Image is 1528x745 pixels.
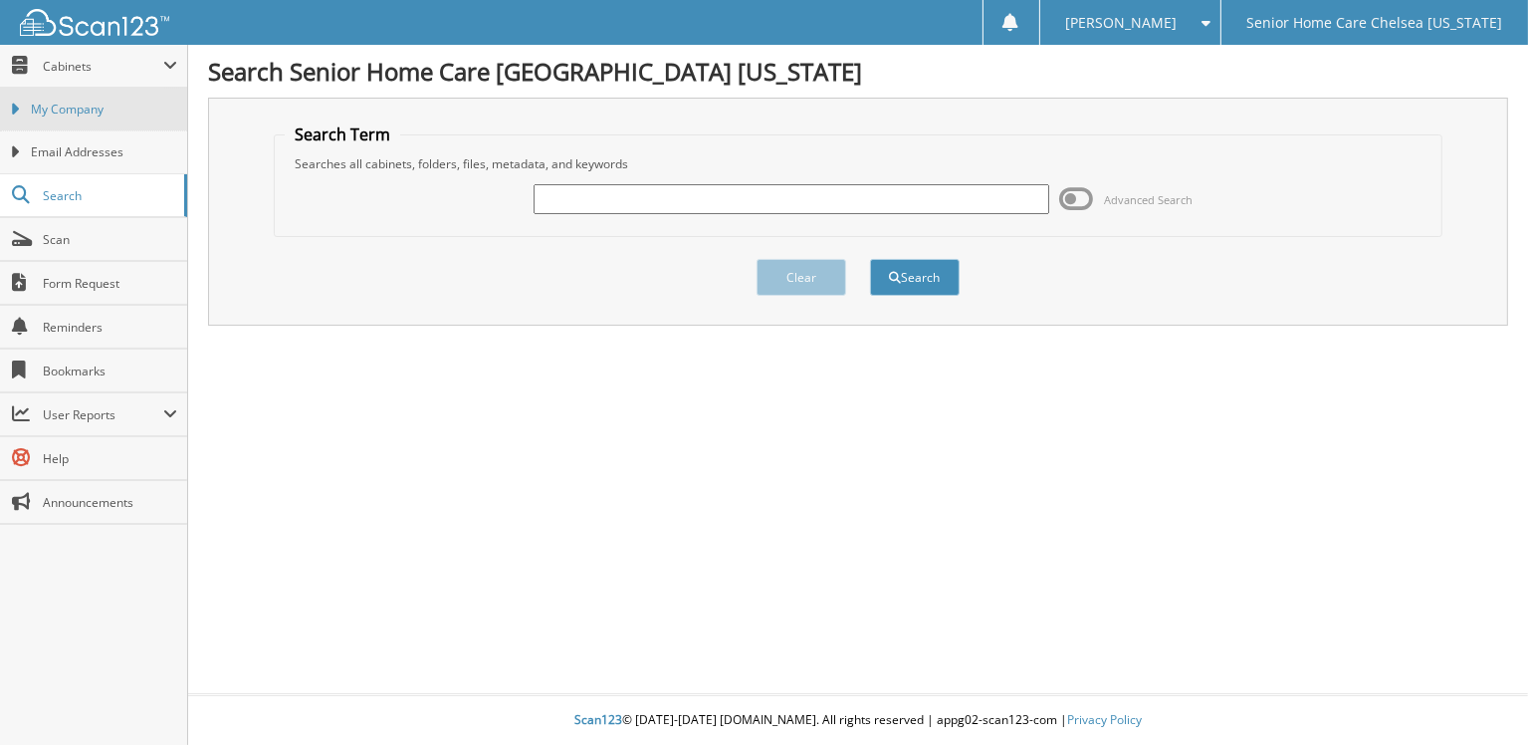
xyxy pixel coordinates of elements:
span: Email Addresses [31,143,177,161]
span: Advanced Search [1104,192,1193,207]
div: Searches all cabinets, folders, files, metadata, and keywords [285,155,1430,172]
span: Form Request [43,275,177,292]
span: Reminders [43,319,177,336]
button: Clear [757,259,846,296]
span: Senior Home Care Chelsea [US_STATE] [1247,17,1503,29]
a: Privacy Policy [1067,711,1142,728]
span: Bookmarks [43,363,177,379]
span: Cabinets [43,58,163,75]
span: Help [43,450,177,467]
span: My Company [31,101,177,119]
span: Scan123 [574,711,622,728]
span: Search [43,187,174,204]
span: [PERSON_NAME] [1065,17,1177,29]
span: Scan [43,231,177,248]
button: Search [870,259,960,296]
img: scan123-logo-white.svg [20,9,169,36]
legend: Search Term [285,124,400,145]
span: User Reports [43,406,163,423]
span: Announcements [43,494,177,511]
div: © [DATE]-[DATE] [DOMAIN_NAME]. All rights reserved | appg02-scan123-com | [188,696,1528,745]
iframe: Chat Widget [1428,649,1528,745]
h1: Search Senior Home Care [GEOGRAPHIC_DATA] [US_STATE] [208,55,1508,88]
